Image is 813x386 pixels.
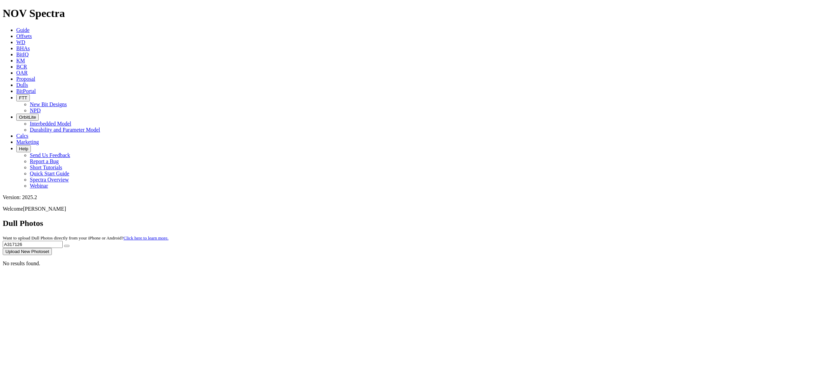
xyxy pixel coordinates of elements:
[3,260,810,267] p: No results found.
[16,145,31,152] button: Help
[16,58,25,63] a: KM
[16,133,28,139] a: Calcs
[16,45,30,51] a: BHAs
[16,33,32,39] a: Offsets
[19,95,27,100] span: FTT
[3,235,168,240] small: Want to upload Dull Photos directly from your iPhone or Android?
[16,52,28,57] a: BitIQ
[30,121,71,127] a: Interbedded Model
[19,115,36,120] span: OrbitLite
[30,108,41,113] a: NPD
[30,183,48,189] a: Webinar
[30,152,70,158] a: Send Us Feedback
[16,76,35,82] a: Proposal
[16,82,28,88] a: Dulls
[16,39,25,45] a: WD
[3,248,52,255] button: Upload New Photoset
[16,94,30,101] button: FTT
[16,27,29,33] a: Guide
[3,206,810,212] p: Welcome
[124,235,169,240] a: Click here to learn more.
[3,7,810,20] h1: NOV Spectra
[3,219,810,228] h2: Dull Photos
[23,206,66,212] span: [PERSON_NAME]
[16,64,27,70] a: BCR
[16,139,39,145] a: Marketing
[19,146,28,151] span: Help
[30,158,59,164] a: Report a Bug
[30,101,67,107] a: New Bit Designs
[30,127,100,133] a: Durability and Parameter Model
[16,88,36,94] a: BitPortal
[3,241,63,248] input: Search Serial Number
[3,194,810,200] div: Version: 2025.2
[30,171,69,176] a: Quick Start Guide
[16,114,39,121] button: OrbitLite
[30,177,69,182] a: Spectra Overview
[30,165,62,170] a: Short Tutorials
[16,70,28,76] a: OAR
